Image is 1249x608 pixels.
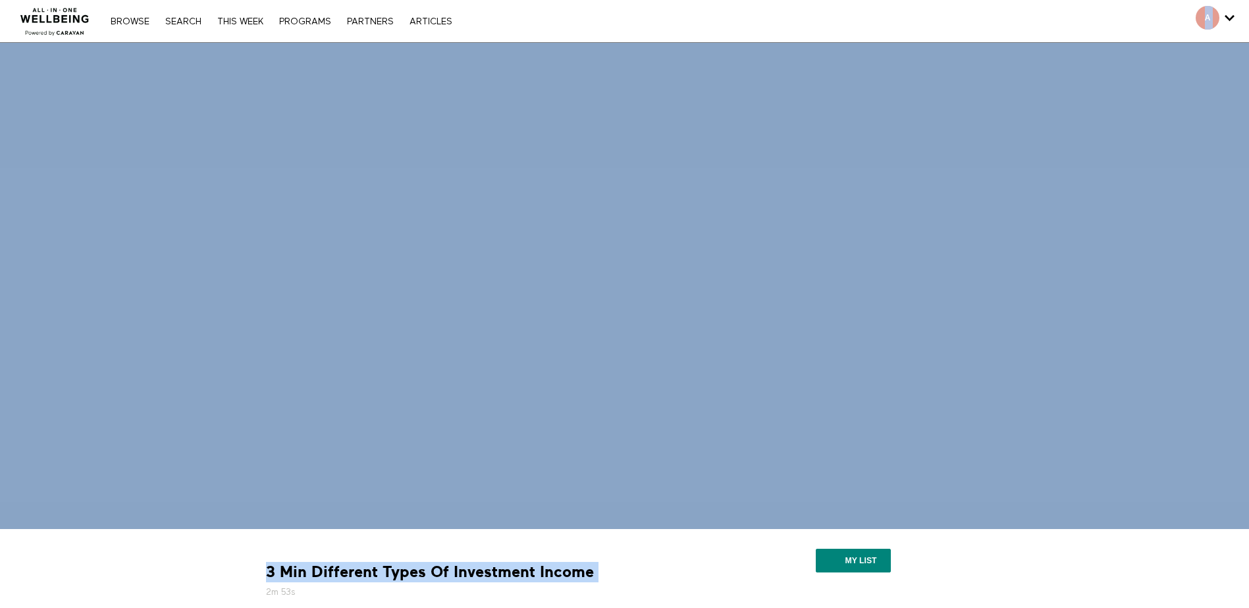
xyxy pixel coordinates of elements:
nav: Primary [104,14,458,28]
a: PARTNERS [340,17,400,26]
a: THIS WEEK [211,17,270,26]
a: Browse [104,17,156,26]
strong: 3 Min Different Types Of Investment Income [266,562,594,582]
a: PROGRAMS [273,17,338,26]
h5: 2m 53s [266,586,707,599]
a: Search [159,17,208,26]
a: ARTICLES [403,17,459,26]
button: My list [816,549,890,572]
